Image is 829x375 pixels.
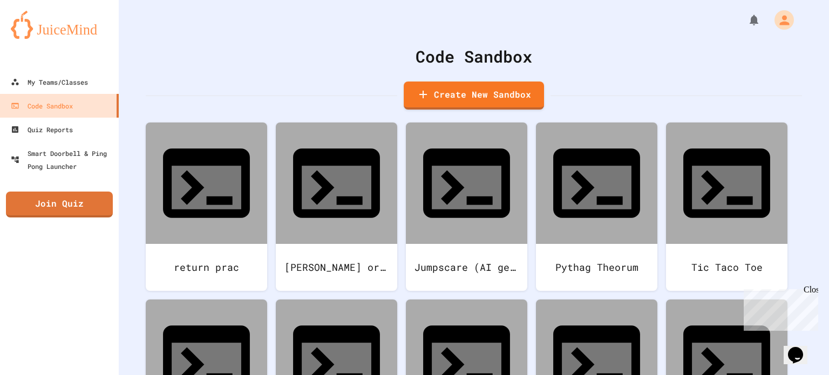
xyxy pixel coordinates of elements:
div: return prac [146,244,267,291]
iframe: chat widget [784,332,818,364]
a: [PERSON_NAME] or Sq area [276,122,397,291]
div: [PERSON_NAME] or Sq area [276,244,397,291]
a: Jumpscare (AI gen) [406,122,527,291]
a: Tic Taco Toe [666,122,787,291]
a: return prac [146,122,267,291]
div: My Notifications [728,11,763,29]
div: Quiz Reports [11,123,73,136]
div: Code Sandbox [146,44,802,69]
div: My Account [763,8,797,32]
a: Join Quiz [6,192,113,217]
div: My Teams/Classes [11,76,88,88]
a: Create New Sandbox [404,81,544,110]
img: logo-orange.svg [11,11,108,39]
div: Smart Doorbell & Ping Pong Launcher [11,147,114,173]
div: Chat with us now!Close [4,4,74,69]
iframe: chat widget [739,285,818,331]
div: Code Sandbox [11,99,73,112]
a: Pythag Theorum [536,122,657,291]
div: Jumpscare (AI gen) [406,244,527,291]
div: Pythag Theorum [536,244,657,291]
div: Tic Taco Toe [666,244,787,291]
